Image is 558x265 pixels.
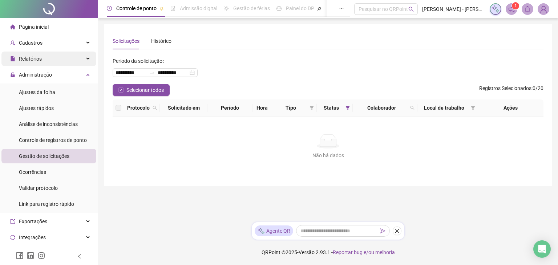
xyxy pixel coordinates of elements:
[19,169,46,175] span: Ocorrências
[10,72,15,77] span: lock
[151,102,158,113] span: search
[408,7,414,12] span: search
[118,87,124,93] span: check-square
[19,201,74,207] span: Link para registro rápido
[344,102,351,113] span: filter
[170,6,175,11] span: file-done
[98,240,558,265] footer: QRPoint © 2025 - 2.93.1 -
[19,137,87,143] span: Controle de registros de ponto
[469,102,477,113] span: filter
[479,85,531,91] span: Registros Selecionados
[160,99,207,117] th: Solicitado em
[420,104,468,112] span: Local de trabalho
[310,106,314,110] span: filter
[19,235,46,240] span: Integrações
[275,104,307,112] span: Tipo
[77,254,82,259] span: left
[308,102,315,113] span: filter
[16,252,23,259] span: facebook
[320,104,343,112] span: Status
[422,5,485,13] span: [PERSON_NAME] - [PERSON_NAME] GIFFONI LTDA
[533,240,551,258] div: Open Intercom Messenger
[299,249,315,255] span: Versão
[116,5,157,11] span: Controle de ponto
[27,252,34,259] span: linkedin
[19,185,58,191] span: Validar protocolo
[19,40,43,46] span: Cadastros
[180,5,217,11] span: Admissão digital
[512,2,519,9] sup: 1
[113,37,139,45] div: Solicitações
[19,24,49,30] span: Página inicial
[149,70,155,76] span: to
[286,5,314,11] span: Painel do DP
[38,252,45,259] span: instagram
[19,219,47,224] span: Exportações
[345,106,350,110] span: filter
[153,106,157,110] span: search
[19,121,78,127] span: Análise de inconsistências
[233,5,270,11] span: Gestão de férias
[10,24,15,29] span: home
[10,219,15,224] span: export
[113,84,170,96] button: Selecionar todos
[19,56,42,62] span: Relatórios
[276,6,282,11] span: dashboard
[107,6,112,11] span: clock-circle
[514,3,517,8] span: 1
[538,4,549,15] img: 93391
[10,235,15,240] span: sync
[151,37,171,45] div: Histórico
[380,228,385,233] span: send
[492,5,500,13] img: sparkle-icon.fc2bf0ac1784a2077858766a79e2daf3.svg
[479,84,543,96] span: : 0 / 20
[149,70,155,76] span: swap-right
[317,7,322,11] span: pushpin
[339,6,344,11] span: ellipsis
[159,7,164,11] span: pushpin
[481,104,541,112] div: Ações
[207,99,252,117] th: Período
[19,72,52,78] span: Administração
[19,153,69,159] span: Gestão de solicitações
[258,227,265,235] img: sparkle-icon.fc2bf0ac1784a2077858766a79e2daf3.svg
[10,40,15,45] span: user-add
[10,56,15,61] span: file
[333,249,395,255] span: Reportar bug e/ou melhoria
[524,6,531,12] span: bell
[471,106,475,110] span: filter
[410,106,415,110] span: search
[113,55,167,67] label: Período da solicitação
[19,89,55,95] span: Ajustes da folha
[356,104,407,112] span: Colaborador
[121,151,535,159] div: Não há dados
[19,105,54,111] span: Ajustes rápidos
[395,228,400,233] span: close
[224,6,229,11] span: sun
[126,86,164,94] span: Selecionar todos
[409,102,416,113] span: search
[127,104,150,112] span: Protocolo
[508,6,515,12] span: notification
[255,225,293,236] div: Agente QR
[252,99,272,117] th: Hora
